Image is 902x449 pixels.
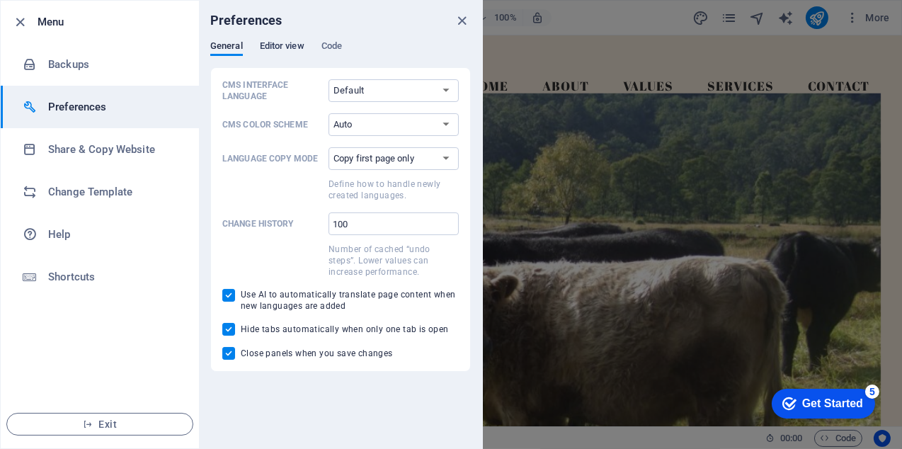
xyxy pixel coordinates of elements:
[329,79,459,102] select: CMS Interface Language
[1,213,199,256] a: Help
[329,178,459,201] p: Define how to handle newly created languages.
[48,268,179,285] h6: Shortcuts
[48,98,179,115] h6: Preferences
[260,38,304,57] span: Editor view
[48,183,179,200] h6: Change Template
[241,348,393,359] span: Close panels when you save changes
[329,113,459,136] select: CMS Color Scheme
[38,13,188,30] h6: Menu
[210,40,471,67] div: Preferences
[11,7,115,37] div: Get Started 5 items remaining, 0% complete
[329,244,459,278] p: Number of cached “undo steps”. Lower values can increase performance.
[329,147,459,170] select: Language Copy ModeDefine how to handle newly created languages.
[48,56,179,73] h6: Backups
[18,419,181,430] span: Exit
[241,289,459,312] span: Use AI to automatically translate page content when new languages are added
[210,38,243,57] span: General
[48,141,179,158] h6: Share & Copy Website
[222,119,323,130] p: CMS Color Scheme
[48,226,179,243] h6: Help
[210,12,282,29] h6: Preferences
[222,79,323,102] p: CMS Interface Language
[6,413,193,436] button: Exit
[222,153,323,164] p: Language Copy Mode
[241,324,449,335] span: Hide tabs automatically when only one tab is open
[105,3,119,17] div: 5
[454,12,471,29] button: close
[329,212,459,235] input: Change historyNumber of cached “undo steps”. Lower values can increase performance.
[321,38,342,57] span: Code
[222,218,323,229] p: Change history
[42,16,103,28] div: Get Started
